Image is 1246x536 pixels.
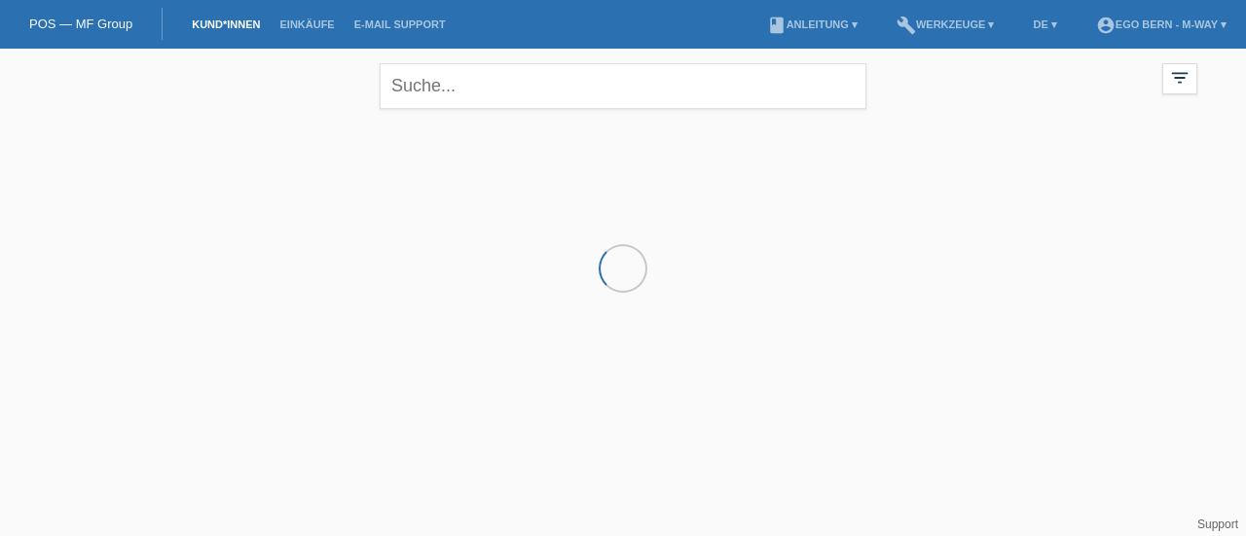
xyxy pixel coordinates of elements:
input: Suche... [380,63,866,109]
a: Einkäufe [270,18,344,30]
a: buildWerkzeuge ▾ [887,18,1005,30]
a: Support [1197,518,1238,531]
a: DE ▾ [1023,18,1066,30]
i: build [897,16,916,35]
i: account_circle [1096,16,1116,35]
a: POS — MF Group [29,17,132,31]
a: account_circleEGO Bern - m-way ▾ [1086,18,1236,30]
i: book [767,16,787,35]
i: filter_list [1169,67,1191,89]
a: E-Mail Support [345,18,456,30]
a: Kund*innen [182,18,270,30]
a: bookAnleitung ▾ [757,18,867,30]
